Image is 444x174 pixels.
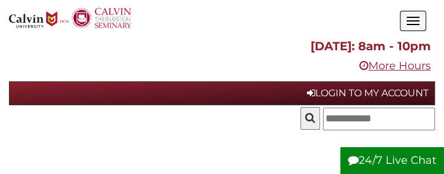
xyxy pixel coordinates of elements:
button: Search [300,107,320,130]
button: Open the menu [400,11,426,31]
img: Calvin Theological Seminary [72,8,131,28]
i: Search [305,112,315,123]
a: More Hours [359,59,431,72]
p: [DATE]: 8am - 10pm [13,36,430,57]
a: Login to My Account [9,81,435,105]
